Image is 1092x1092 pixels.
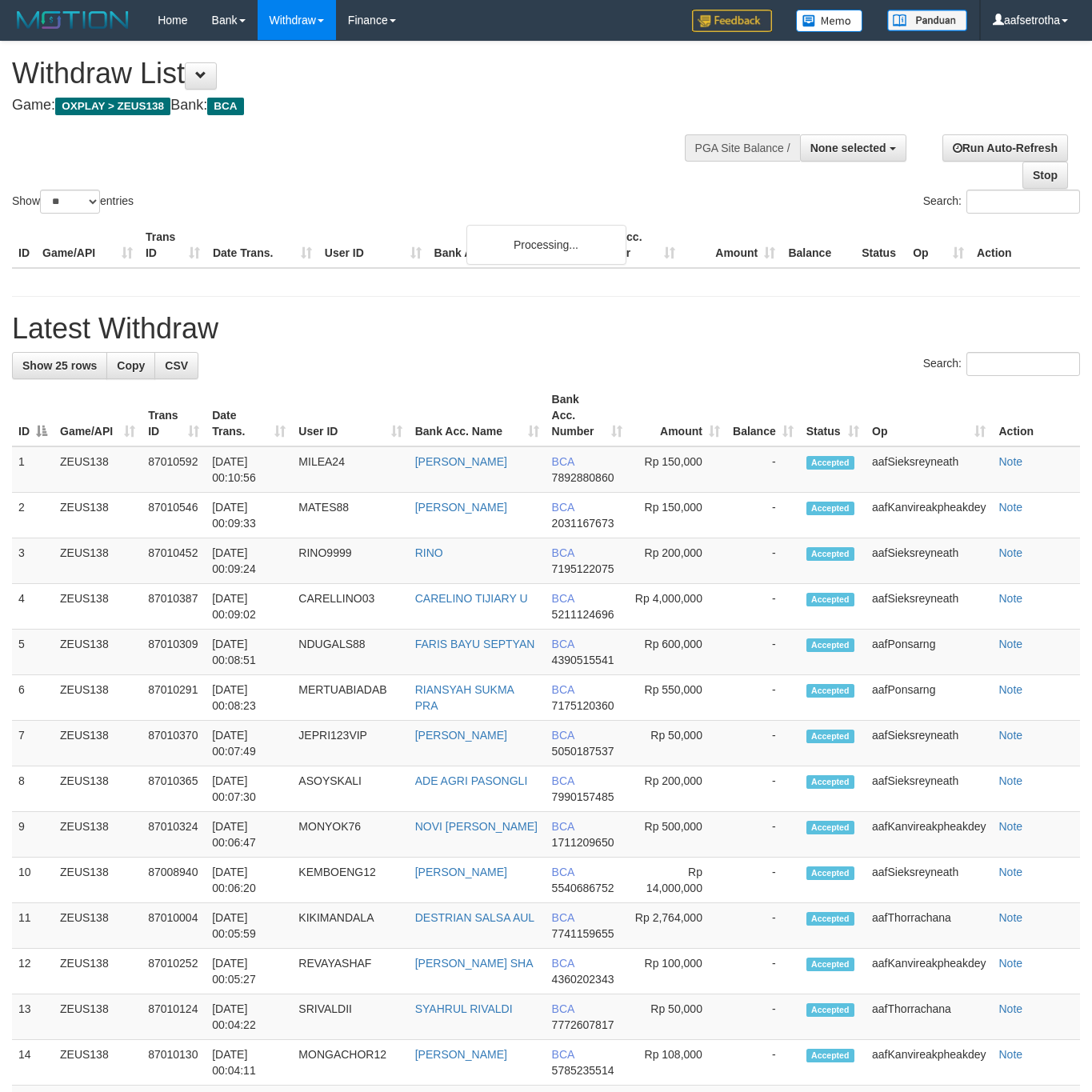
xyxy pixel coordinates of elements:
[866,721,992,766] td: aafSieksreyneath
[552,471,614,484] span: Copy 7892880860 to clipboard
[552,546,574,559] span: BCA
[12,190,134,214] label: Show entries
[54,721,142,766] td: ZEUS138
[629,812,726,858] td: Rp 500,000
[206,721,292,766] td: [DATE] 00:07:49
[318,222,428,268] th: User ID
[552,455,574,468] span: BCA
[142,903,206,949] td: 87010004
[866,538,992,584] td: aafSieksreyneath
[54,994,142,1040] td: ZEUS138
[12,313,1080,345] h1: Latest Withdraw
[726,812,800,858] td: -
[12,858,54,903] td: 10
[12,8,134,32] img: MOTION_logo.png
[866,858,992,903] td: aafSieksreyneath
[942,134,1068,162] a: Run Auto-Refresh
[142,858,206,903] td: 87008940
[142,630,206,675] td: 87010309
[726,721,800,766] td: -
[142,538,206,584] td: 87010452
[54,903,142,949] td: ZEUS138
[866,994,992,1040] td: aafThorrachana
[998,957,1022,970] a: Note
[806,821,854,834] span: Accepted
[552,790,614,803] span: Copy 7990157485 to clipboard
[866,584,992,630] td: aafSieksreyneath
[629,538,726,584] td: Rp 200,000
[292,903,408,949] td: KIKIMANDALA
[866,385,992,446] th: Op: activate to sort column ascending
[552,1002,574,1015] span: BCA
[810,142,886,154] span: None selected
[54,858,142,903] td: ZEUS138
[206,446,292,493] td: [DATE] 00:10:56
[12,1040,54,1086] td: 14
[415,592,528,605] a: CARELINO TIJIARY U
[12,493,54,538] td: 2
[866,903,992,949] td: aafThorrachana
[887,10,967,31] img: panduan.png
[923,190,1080,214] label: Search:
[292,812,408,858] td: MONYOK76
[552,957,574,970] span: BCA
[12,994,54,1040] td: 13
[629,949,726,994] td: Rp 100,000
[998,546,1022,559] a: Note
[629,766,726,812] td: Rp 200,000
[782,222,855,268] th: Balance
[292,538,408,584] td: RINO9999
[12,949,54,994] td: 12
[415,638,535,650] a: FARIS BAYU SEPTYAN
[206,903,292,949] td: [DATE] 00:05:59
[629,385,726,446] th: Amount: activate to sort column ascending
[552,745,614,758] span: Copy 5050187537 to clipboard
[806,912,854,926] span: Accepted
[998,1048,1022,1061] a: Note
[629,903,726,949] td: Rp 2,764,000
[12,98,712,114] h4: Game: Bank:
[726,858,800,903] td: -
[806,638,854,652] span: Accepted
[806,775,854,789] span: Accepted
[806,547,854,561] span: Accepted
[142,675,206,721] td: 87010291
[54,812,142,858] td: ZEUS138
[142,493,206,538] td: 87010546
[866,493,992,538] td: aafKanvireakpheakdey
[415,501,507,514] a: [PERSON_NAME]
[552,866,574,878] span: BCA
[12,352,107,379] a: Show 25 rows
[552,638,574,650] span: BCA
[552,820,574,833] span: BCA
[992,385,1080,446] th: Action
[154,352,198,379] a: CSV
[552,654,614,666] span: Copy 4390515541 to clipboard
[415,729,507,742] a: [PERSON_NAME]
[998,911,1022,924] a: Note
[552,1048,574,1061] span: BCA
[54,385,142,446] th: Game/API: activate to sort column ascending
[12,584,54,630] td: 4
[54,538,142,584] td: ZEUS138
[206,584,292,630] td: [DATE] 00:09:02
[142,385,206,446] th: Trans ID: activate to sort column ascending
[292,766,408,812] td: ASOYSKALI
[629,446,726,493] td: Rp 150,000
[292,385,408,446] th: User ID: activate to sort column ascending
[726,493,800,538] td: -
[806,502,854,515] span: Accepted
[552,882,614,894] span: Copy 5540686752 to clipboard
[415,455,507,468] a: [PERSON_NAME]
[726,766,800,812] td: -
[552,911,574,924] span: BCA
[800,385,866,446] th: Status: activate to sort column ascending
[292,493,408,538] td: MATES88
[726,1040,800,1086] td: -
[415,1048,507,1061] a: [PERSON_NAME]
[552,729,574,742] span: BCA
[552,683,574,696] span: BCA
[142,766,206,812] td: 87010365
[629,493,726,538] td: Rp 150,000
[726,949,800,994] td: -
